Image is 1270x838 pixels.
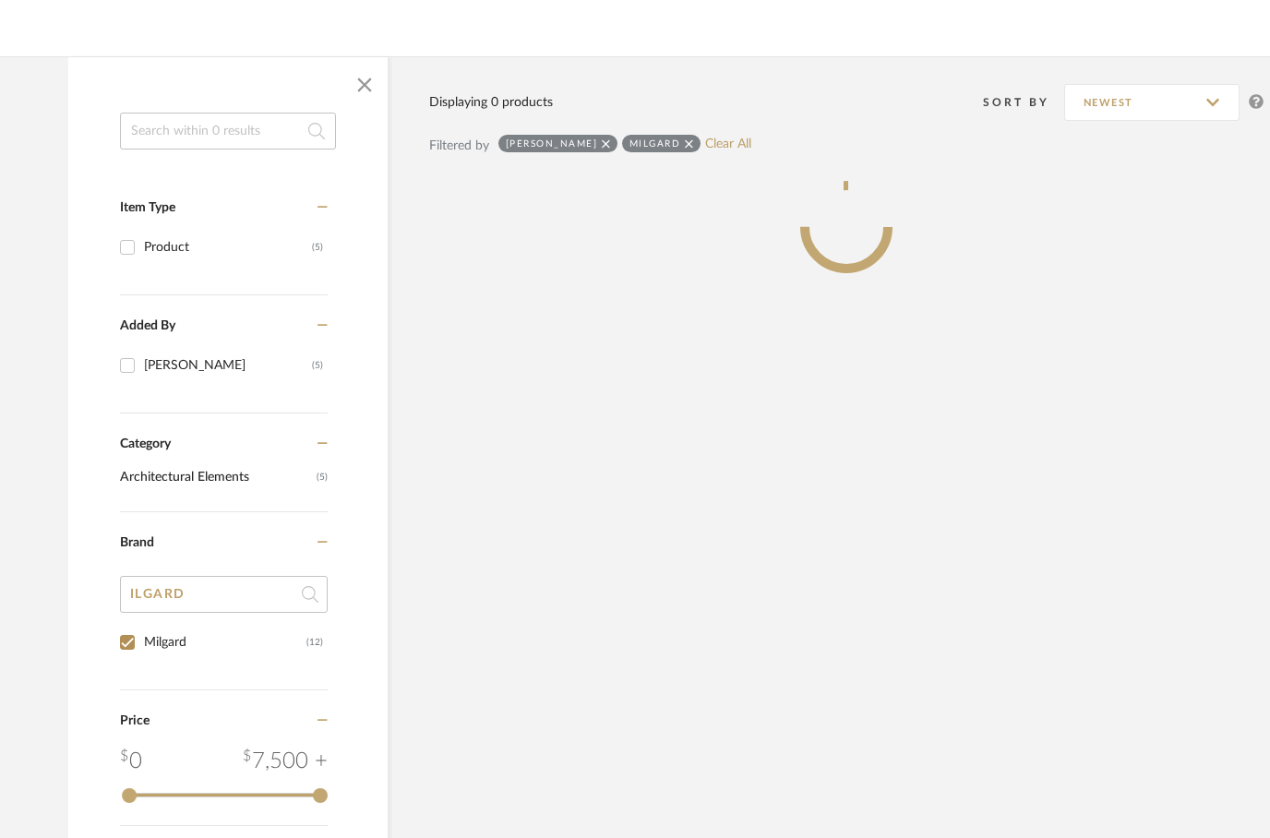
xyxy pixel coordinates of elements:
[120,536,154,549] span: Brand
[144,351,312,380] div: [PERSON_NAME]
[144,233,312,262] div: Product
[120,437,171,452] span: Category
[429,92,553,113] div: Displaying 0 products
[120,576,328,613] input: Search Brands
[120,201,175,214] span: Item Type
[346,66,383,103] button: Close
[120,461,312,493] span: Architectural Elements
[312,351,323,380] div: (5)
[429,136,489,156] div: Filtered by
[317,462,328,492] span: (5)
[120,745,142,778] div: 0
[243,745,328,778] div: 7,500 +
[120,113,336,150] input: Search within 0 results
[312,233,323,262] div: (5)
[983,93,1064,112] div: Sort By
[705,137,751,152] a: Clear All
[506,138,598,150] div: [PERSON_NAME]
[120,714,150,727] span: Price
[144,628,306,657] div: Milgard
[629,138,681,150] div: Milgard
[120,319,175,332] span: Added By
[306,628,323,657] div: (12)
